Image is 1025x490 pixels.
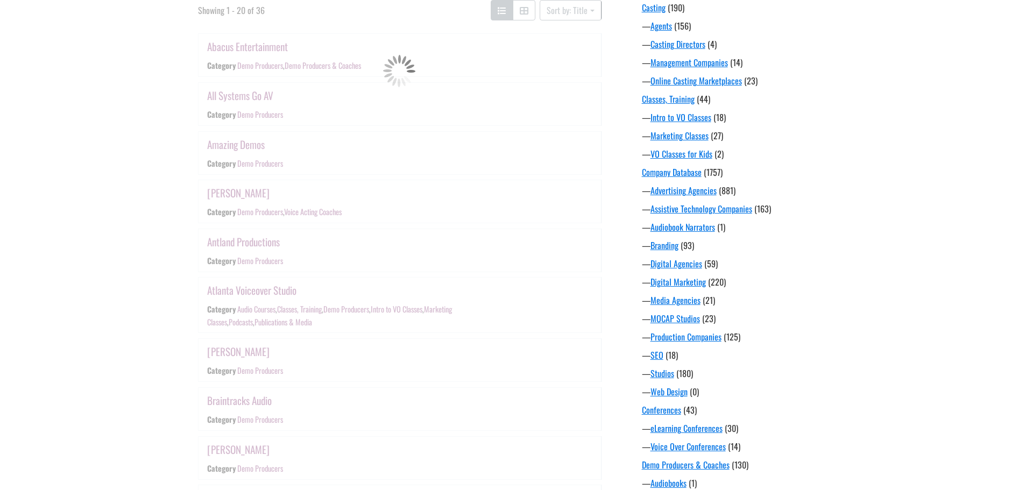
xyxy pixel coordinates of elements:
span: (130) [732,458,748,471]
span: (14) [730,56,743,69]
a: Conferences [642,403,681,416]
span: (18) [666,349,678,361]
div: — [642,294,836,307]
a: Demo Producers & Coaches [642,458,730,471]
a: VO Classes for Kids [651,147,712,160]
a: Studios [651,367,674,380]
a: Digital Agencies [651,257,702,270]
div: — [642,239,836,252]
span: (30) [725,422,738,435]
a: Audiobooks [651,477,687,489]
span: (43) [683,403,697,416]
a: Marketing Classes [651,129,709,142]
a: Company Database [642,166,702,179]
div: — [642,202,836,215]
div: — [642,422,836,435]
a: Advertising Agencies [651,184,717,197]
div: — [642,147,836,160]
span: (156) [674,19,691,32]
span: (4) [708,38,717,51]
span: (23) [702,312,716,325]
div: — [642,111,836,124]
div: — [642,275,836,288]
span: (163) [754,202,771,215]
span: (27) [711,129,723,142]
a: Classes, Training [642,93,695,105]
div: — [642,221,836,233]
a: SEO [651,349,663,361]
a: Production Companies [651,330,722,343]
span: (190) [668,1,684,14]
a: Management Companies [651,56,728,69]
div: — [642,330,836,343]
span: (180) [676,367,693,380]
a: Online Casting Marketplaces [651,74,742,87]
a: Casting [642,1,666,14]
div: — [642,74,836,87]
span: (21) [703,294,715,307]
div: — [642,312,836,325]
span: (881) [719,184,736,197]
span: (18) [713,111,726,124]
div: — [642,129,836,142]
a: Voice Over Conferences [651,440,726,453]
a: Casting Directors [651,38,705,51]
a: Assistive Technology Companies [651,202,752,215]
div: — [642,349,836,361]
div: — [642,440,836,453]
div: — [642,38,836,51]
div: — [642,257,836,270]
span: (59) [704,257,718,270]
div: — [642,19,836,32]
a: Agents [651,19,672,32]
span: (23) [744,74,758,87]
span: (93) [681,239,694,252]
a: Branding [651,239,678,252]
span: (1757) [704,166,723,179]
span: (14) [728,440,740,453]
a: eLearning Conferences [651,422,723,435]
div: — [642,56,836,69]
a: Digital Marketing [651,275,706,288]
span: (0) [690,385,699,398]
span: (1) [689,477,697,489]
a: Media Agencies [651,294,701,307]
span: (44) [697,93,710,105]
div: — [642,367,836,380]
div: — [642,184,836,197]
span: (220) [708,275,726,288]
span: (2) [715,147,724,160]
a: Web Design [651,385,688,398]
a: Audiobook Narrators [651,221,715,233]
div: — [642,477,836,489]
div: — [642,385,836,398]
a: Intro to VO Classes [651,111,711,124]
a: MOCAP Studios [651,312,700,325]
span: (125) [724,330,740,343]
span: (1) [717,221,725,233]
